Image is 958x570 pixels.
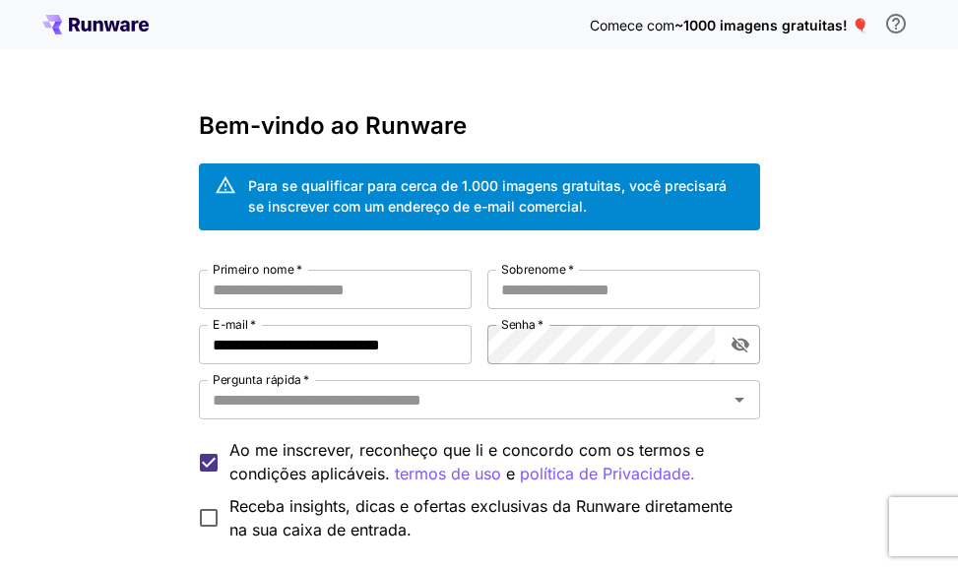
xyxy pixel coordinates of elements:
[520,462,695,486] button: Ao me inscrever, reconheço que li e concordo com os termos e condições aplicáveis. termos de uso e
[520,464,695,483] font: política de Privacidade.
[213,262,294,277] font: Primeiro nome
[506,464,515,483] font: e
[199,111,467,140] font: Bem-vindo ao Runware
[395,464,501,483] font: termos de uso
[501,317,536,332] font: Senha
[395,462,501,486] button: Ao me inscrever, reconheço que li e concordo com os termos e condições aplicáveis. e política de ...
[723,327,758,362] button: alternar visibilidade da senha
[590,17,674,33] font: Comece com
[674,17,868,33] font: ~1000 imagens gratuitas! 🎈
[213,317,248,332] font: E-mail
[726,386,753,413] button: Abrir
[229,496,733,539] font: Receba insights, dicas e ofertas exclusivas da Runware diretamente na sua caixa de entrada.
[213,372,301,387] font: Pergunta rápida
[501,262,565,277] font: Sobrenome
[248,177,727,215] font: Para se qualificar para cerca de 1.000 imagens gratuitas, você precisará se inscrever com um ende...
[876,4,916,43] button: Para se qualificar para crédito gratuito, você precisa se inscrever com um endereço de e-mail com...
[229,440,704,483] font: Ao me inscrever, reconheço que li e concordo com os termos e condições aplicáveis.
